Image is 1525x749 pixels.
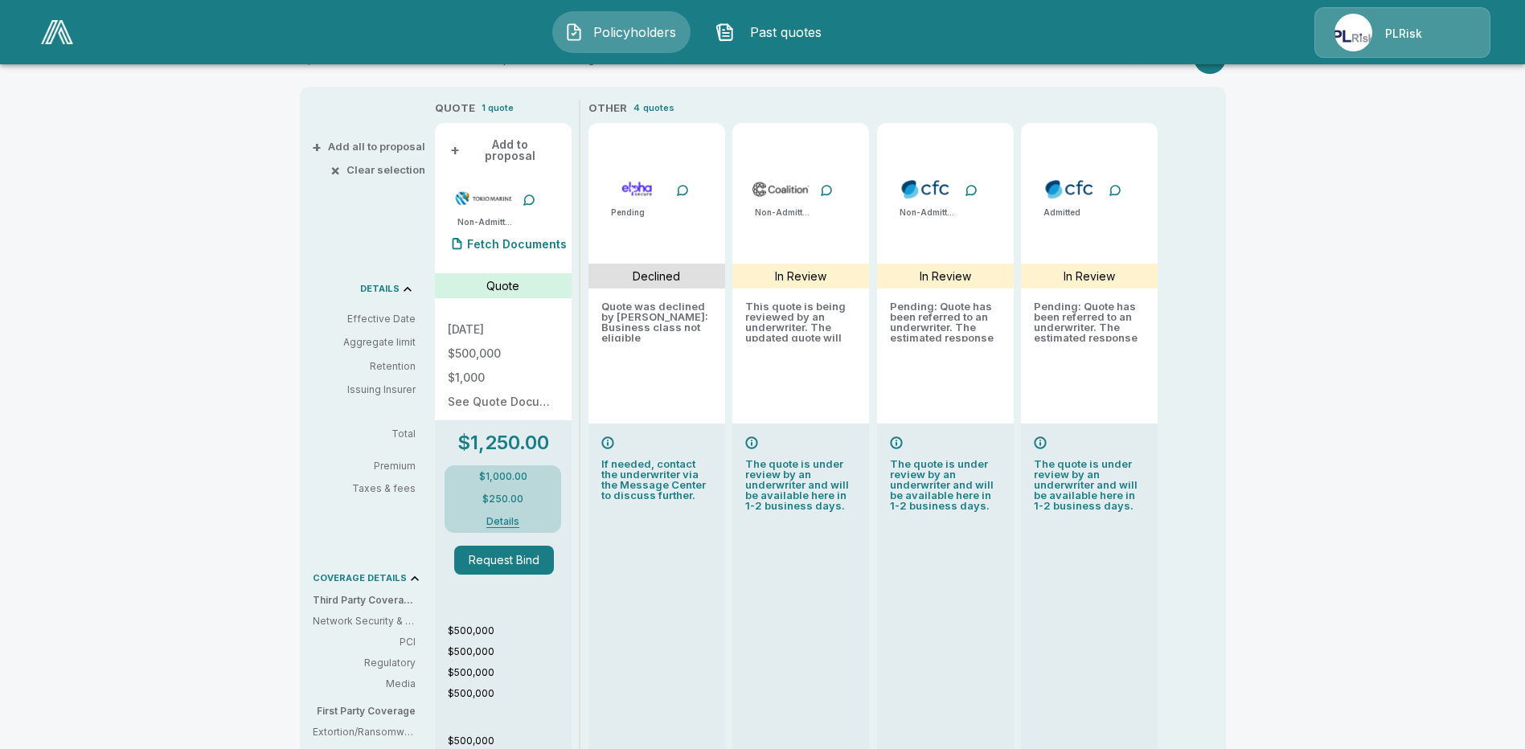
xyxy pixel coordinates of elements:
img: elphacyberstandard [608,177,666,201]
p: First Party Coverage [313,704,428,718]
p: 1 quote [482,101,514,115]
p: QUOTE [435,100,475,117]
p: Extortion/Ransomware: Covers damage and payments from an extortion / ransomware event [313,725,416,739]
button: Policyholders IconPolicyholders [552,11,691,53]
button: ×Clear selection [334,165,425,175]
p: $500,000 [448,645,572,659]
span: Request Bind [454,546,565,575]
span: × [330,165,340,175]
img: tmhcccyber [454,186,513,211]
p: $500,000 [448,734,572,748]
p: Issuing Insurer [313,383,416,397]
img: cfccyberadmitted [1040,177,1099,201]
p: Aggregate limit [313,335,416,350]
button: +Add to proposal [448,136,559,165]
p: Declined [633,268,680,284]
p: Non-Admitted [457,216,514,228]
p: If needed, contact the underwriter via the Message Center to discuss further. [601,459,712,501]
p: COVERAGE DETAILS [313,574,407,583]
p: Taxes & fees [313,484,428,493]
p: The quote is under review by an underwriter and will be available here in 1-2 business days. [1034,459,1145,511]
p: Total [313,429,428,439]
button: +Add all to proposal [315,141,425,152]
img: coalitioncyber [752,177,810,201]
img: Policyholders Icon [564,23,584,42]
button: Details [467,517,539,526]
p: Pending: Quote has been referred to an underwriter. The estimated response time is by 2025-10-15. [1034,301,1145,342]
p: See Quote Document [448,396,559,407]
span: Policyholders [590,23,678,42]
p: $500,000 [448,348,559,359]
p: OTHER [588,100,627,117]
p: $500,000 [448,624,572,638]
p: $1,000.00 [479,472,527,481]
p: Premium [313,461,428,471]
p: Third Party Coverage [313,593,428,608]
img: cfccyber [896,177,955,201]
p: This quote is being reviewed by an underwriter. The updated quote will be available here within 1... [745,301,856,342]
p: Quote [486,277,519,294]
p: Retention [313,359,416,374]
span: + [450,145,460,156]
button: Past quotes IconPast quotes [703,11,842,53]
p: Network Security & Privacy Liability: Third party liability costs [313,614,416,628]
p: In Review [1064,268,1115,284]
p: In Review [775,268,826,284]
p: DETAILS [360,284,400,293]
p: $500,000 [448,665,572,680]
p: Fetch Documents [467,239,567,250]
p: Media: When your content triggers legal action against you (e.g. - libel, plagiarism) [313,677,416,691]
p: Non-Admitted [755,207,811,219]
p: The quote is under review by an underwriter and will be available here in 1-2 business days. [745,459,856,511]
p: Admitted [1043,207,1080,219]
p: Regulatory: In case you're fined by regulators (e.g., for breaching consumer privacy) [313,656,416,670]
p: Quote was declined by Elpha: Business class not eligible [601,301,712,342]
p: The quote is under review by an underwriter and will be available here in 1-2 business days. [890,459,1001,511]
p: Pending: Quote has been referred to an underwriter. The estimated response time is by 2025-10-15. [890,301,1001,342]
img: AA Logo [41,20,73,44]
p: $500,000 [448,686,572,701]
p: $1,000 [448,372,559,383]
img: Past quotes Icon [715,23,735,42]
p: Pending [611,207,645,219]
button: Request Bind [454,546,554,575]
p: Non-Admitted [900,207,956,219]
p: [DATE] [448,324,559,335]
span: Past quotes [741,23,830,42]
p: PCI: Covers fines or penalties imposed by banks or credit card companies [313,635,416,649]
p: $1,250.00 [457,433,549,452]
p: Effective Date [313,312,416,326]
p: $250.00 [482,494,523,504]
p: 4 [633,101,640,115]
p: In Review [920,268,971,284]
p: quotes [643,101,674,115]
span: + [312,141,322,152]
